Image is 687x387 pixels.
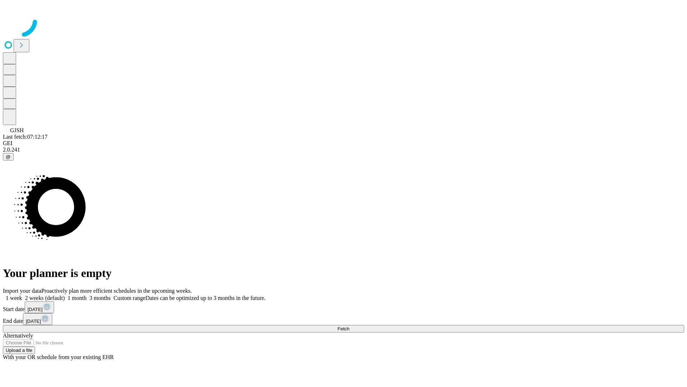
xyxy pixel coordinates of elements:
[3,313,684,325] div: End date
[25,301,54,313] button: [DATE]
[25,295,65,301] span: 2 weeks (default)
[89,295,111,301] span: 3 months
[10,127,24,133] span: GJSH
[3,140,684,147] div: GEI
[6,295,22,301] span: 1 week
[3,301,684,313] div: Start date
[3,325,684,333] button: Fetch
[6,154,11,159] span: @
[3,347,35,354] button: Upload a file
[68,295,87,301] span: 1 month
[23,313,52,325] button: [DATE]
[28,307,43,312] span: [DATE]
[3,134,48,140] span: Last fetch: 07:12:17
[3,333,33,339] span: Alternatively
[146,295,265,301] span: Dates can be optimized up to 3 months in the future.
[3,288,42,294] span: Import your data
[3,354,114,360] span: With your OR schedule from your existing EHR
[3,153,14,161] button: @
[337,326,349,331] span: Fetch
[42,288,192,294] span: Proactively plan more efficient schedules in the upcoming weeks.
[3,267,684,280] h1: Your planner is empty
[3,147,684,153] div: 2.0.241
[26,319,41,324] span: [DATE]
[113,295,145,301] span: Custom range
